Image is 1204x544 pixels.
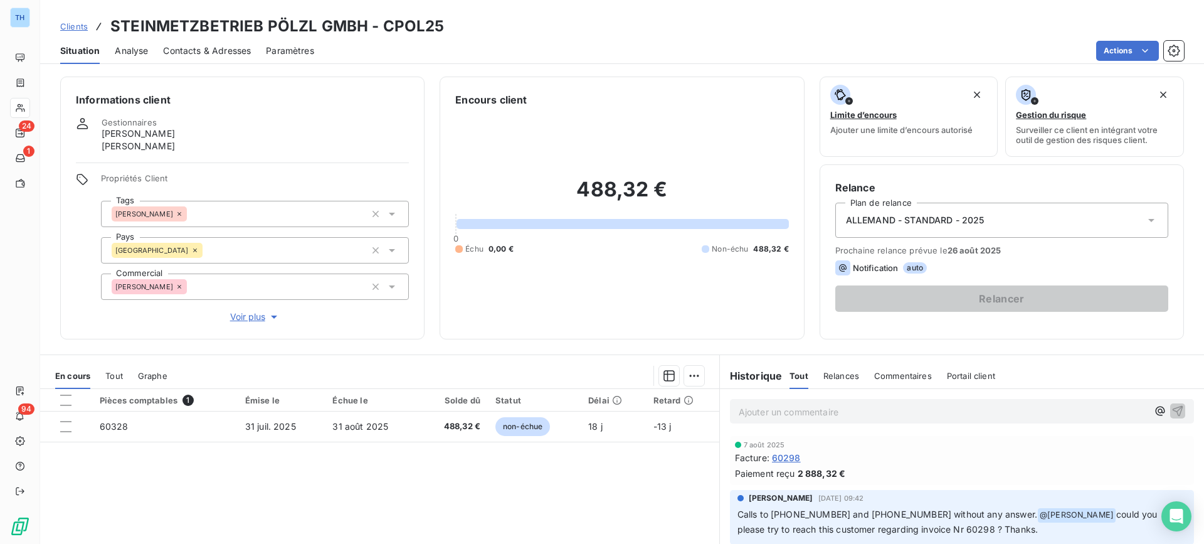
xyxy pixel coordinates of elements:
[138,371,167,381] span: Graphe
[720,368,783,383] h6: Historique
[744,441,785,449] span: 7 août 2025
[846,214,985,227] span: ALLEMAND - STANDARD - 2025
[835,180,1168,195] h6: Relance
[823,371,859,381] span: Relances
[427,420,480,433] span: 488,32 €
[102,127,175,140] span: [PERSON_NAME]
[465,243,483,255] span: Échu
[1016,110,1086,120] span: Gestion du risque
[10,516,30,536] img: Logo LeanPay
[495,417,550,436] span: non-échue
[10,8,30,28] div: TH
[105,371,123,381] span: Tout
[1038,508,1116,523] span: @ [PERSON_NAME]
[820,77,998,157] button: Limite d’encoursAjouter une limite d’encours autorisé
[712,243,748,255] span: Non-échu
[100,395,230,406] div: Pièces comptables
[798,467,846,480] span: 2 888,32 €
[115,210,173,218] span: [PERSON_NAME]
[18,403,34,415] span: 94
[182,395,194,406] span: 1
[835,245,1168,255] span: Prochaine relance prévue le
[1096,41,1159,61] button: Actions
[19,120,34,132] span: 24
[115,247,189,254] span: [GEOGRAPHIC_DATA]
[115,45,148,57] span: Analyse
[110,15,444,38] h3: STEINMETZBETRIEB PÖLZL GMBH - CPOL25
[588,421,603,432] span: 18 j
[653,395,712,405] div: Retard
[115,283,173,291] span: [PERSON_NAME]
[332,421,388,432] span: 31 août 2025
[76,92,409,107] h6: Informations client
[60,20,88,33] a: Clients
[245,421,296,432] span: 31 juil. 2025
[737,509,1037,520] span: Calls to [PHONE_NUMBER] and [PHONE_NUMBER] without any answer.
[101,310,409,324] button: Voir plus
[1005,77,1184,157] button: Gestion du risqueSurveiller ce client en intégrant votre outil de gestion des risques client.
[455,92,527,107] h6: Encours client
[488,243,514,255] span: 0,00 €
[266,45,314,57] span: Paramètres
[332,395,411,405] div: Échue le
[830,110,897,120] span: Limite d’encours
[453,233,458,243] span: 0
[789,371,808,381] span: Tout
[60,45,100,57] span: Situation
[653,421,672,432] span: -13 j
[772,451,801,464] span: 60298
[830,125,973,135] span: Ajouter une limite d’encours autorisé
[903,262,927,274] span: auto
[163,45,251,57] span: Contacts & Adresses
[853,263,899,273] span: Notification
[427,395,480,405] div: Solde dû
[102,117,157,127] span: Gestionnaires
[245,395,318,405] div: Émise le
[187,208,197,220] input: Ajouter une valeur
[101,173,409,191] span: Propriétés Client
[588,395,638,405] div: Délai
[203,245,213,256] input: Ajouter une valeur
[735,451,769,464] span: Facture :
[230,311,280,323] span: Voir plus
[835,285,1168,312] button: Relancer
[100,421,129,432] span: 60328
[947,371,995,381] span: Portail client
[10,148,29,168] a: 1
[818,494,864,502] span: [DATE] 09:42
[1016,125,1173,145] span: Surveiller ce client en intégrant votre outil de gestion des risques client.
[749,493,813,504] span: [PERSON_NAME]
[55,371,90,381] span: En cours
[1161,501,1191,531] div: Open Intercom Messenger
[102,140,175,152] span: [PERSON_NAME]
[60,21,88,31] span: Clients
[187,281,197,292] input: Ajouter une valeur
[948,245,1001,255] span: 26 août 2025
[10,123,29,143] a: 24
[874,371,932,381] span: Commentaires
[23,146,34,157] span: 1
[495,395,573,405] div: Statut
[455,177,788,215] h2: 488,32 €
[737,509,1160,535] span: could you please try to reach this customer regarding invoice Nr 60298 ? Thanks.
[735,467,795,480] span: Paiement reçu
[753,243,788,255] span: 488,32 €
